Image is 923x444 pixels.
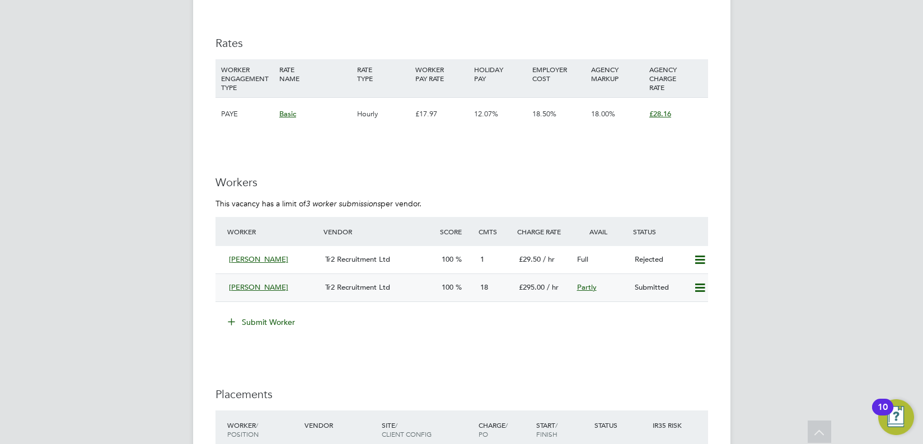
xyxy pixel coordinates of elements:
[530,59,588,88] div: EMPLOYER COST
[354,59,413,88] div: RATE TYPE
[577,282,597,292] span: Partly
[413,98,471,130] div: £17.97
[218,59,277,97] div: WORKER ENGAGEMENT TYPE
[215,199,708,209] p: This vacancy has a limit of per vendor.
[577,254,588,264] span: Full
[215,36,708,50] h3: Rates
[480,254,484,264] span: 1
[224,415,302,444] div: Worker
[591,109,615,119] span: 18.00%
[547,282,559,292] span: / hr
[277,59,354,88] div: RATE NAME
[220,313,304,331] button: Submit Worker
[630,221,708,242] div: Status
[474,109,498,119] span: 12.07%
[476,221,514,242] div: Cmts
[437,221,476,242] div: Score
[588,59,646,88] div: AGENCY MARKUP
[532,109,556,119] span: 18.50%
[649,109,671,119] span: £28.16
[229,282,288,292] span: [PERSON_NAME]
[215,175,708,190] h3: Workers
[224,221,321,242] div: Worker
[536,421,557,438] span: / Finish
[218,98,277,130] div: PAYE
[279,109,296,119] span: Basic
[442,254,453,264] span: 100
[354,98,413,130] div: Hourly
[476,415,534,444] div: Charge
[325,282,390,292] span: Tr2 Recruitment Ltd
[519,282,545,292] span: £295.00
[325,254,390,264] span: Tr2 Recruitment Ltd
[321,221,437,242] div: Vendor
[533,415,592,444] div: Start
[878,399,914,435] button: Open Resource Center, 10 new notifications
[543,254,555,264] span: / hr
[413,59,471,88] div: WORKER PAY RATE
[630,278,688,297] div: Submitted
[573,221,631,242] div: Avail
[646,59,705,97] div: AGENCY CHARGE RATE
[480,282,488,292] span: 18
[379,415,476,444] div: Site
[878,407,888,422] div: 10
[227,421,259,438] span: / Position
[630,251,688,269] div: Rejected
[471,59,530,88] div: HOLIDAY PAY
[479,421,508,438] span: / PO
[519,254,541,264] span: £29.50
[442,282,453,292] span: 100
[215,387,708,402] h3: Placements
[592,415,650,435] div: Status
[302,415,379,435] div: Vendor
[650,415,688,435] div: IR35 Risk
[382,421,432,438] span: / Client Config
[229,254,288,264] span: [PERSON_NAME]
[514,221,573,242] div: Charge Rate
[306,199,381,209] em: 3 worker submissions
